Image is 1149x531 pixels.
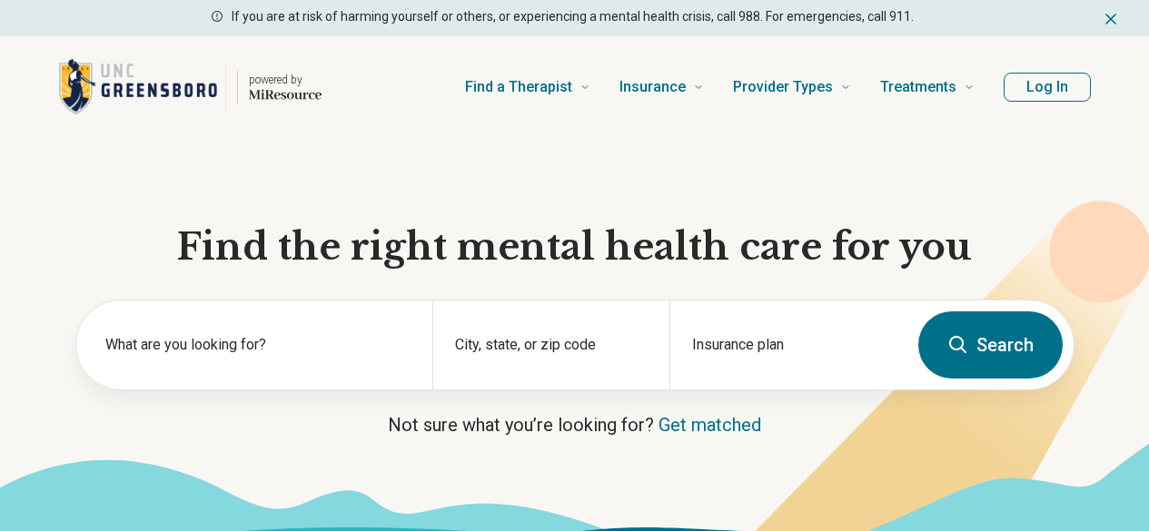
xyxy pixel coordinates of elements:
h1: Find the right mental health care for you [75,223,1075,270]
button: Log In [1004,73,1091,102]
span: Find a Therapist [465,74,572,100]
a: Find a Therapist [465,51,590,123]
a: Home page [58,58,322,116]
a: Provider Types [733,51,851,123]
label: What are you looking for? [105,334,411,356]
p: powered by [249,73,322,87]
p: Not sure what you’re looking for? [75,412,1075,438]
a: Get matched [659,414,761,436]
button: Search [918,311,1063,379]
p: If you are at risk of harming yourself or others, or experiencing a mental health crisis, call 98... [232,7,914,26]
span: Insurance [619,74,686,100]
span: Treatments [880,74,956,100]
a: Insurance [619,51,704,123]
a: Treatments [880,51,975,123]
button: Dismiss [1102,7,1120,29]
span: Provider Types [733,74,833,100]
